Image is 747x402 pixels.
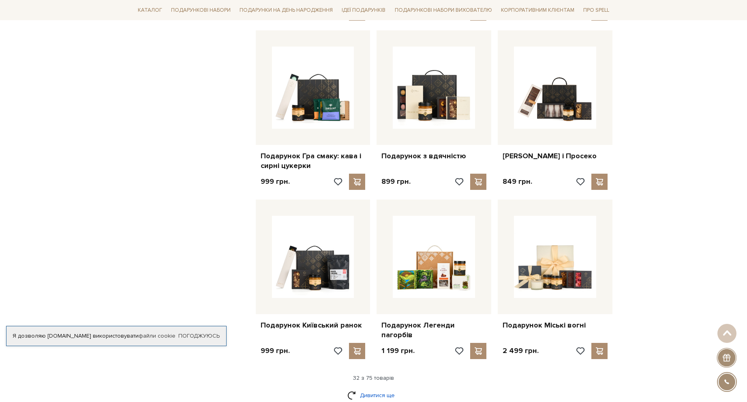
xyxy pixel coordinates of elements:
[498,3,578,17] a: Корпоративним клієнтам
[139,332,176,339] a: файли cookie
[381,346,415,355] p: 1 199 грн.
[178,332,220,340] a: Погоджуюсь
[261,151,366,170] a: Подарунок Гра смаку: кава і сирні цукерки
[381,177,411,186] p: 899 грн.
[6,332,226,340] div: Я дозволяю [DOMAIN_NAME] використовувати
[580,4,612,17] a: Про Spell
[503,346,539,355] p: 2 499 грн.
[381,151,486,161] a: Подарунок з вдячністю
[503,321,608,330] a: Подарунок Міські вогні
[338,4,389,17] a: Ідеї подарунків
[261,346,290,355] p: 999 грн.
[135,4,165,17] a: Каталог
[168,4,234,17] a: Подарункові набори
[131,374,616,382] div: 32 з 75 товарів
[392,3,495,17] a: Подарункові набори вихователю
[261,177,290,186] p: 999 грн.
[236,4,336,17] a: Подарунки на День народження
[503,151,608,161] a: [PERSON_NAME] і Просеко
[261,321,366,330] a: Подарунок Київський ранок
[381,321,486,340] a: Подарунок Легенди пагорбів
[503,177,532,186] p: 849 грн.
